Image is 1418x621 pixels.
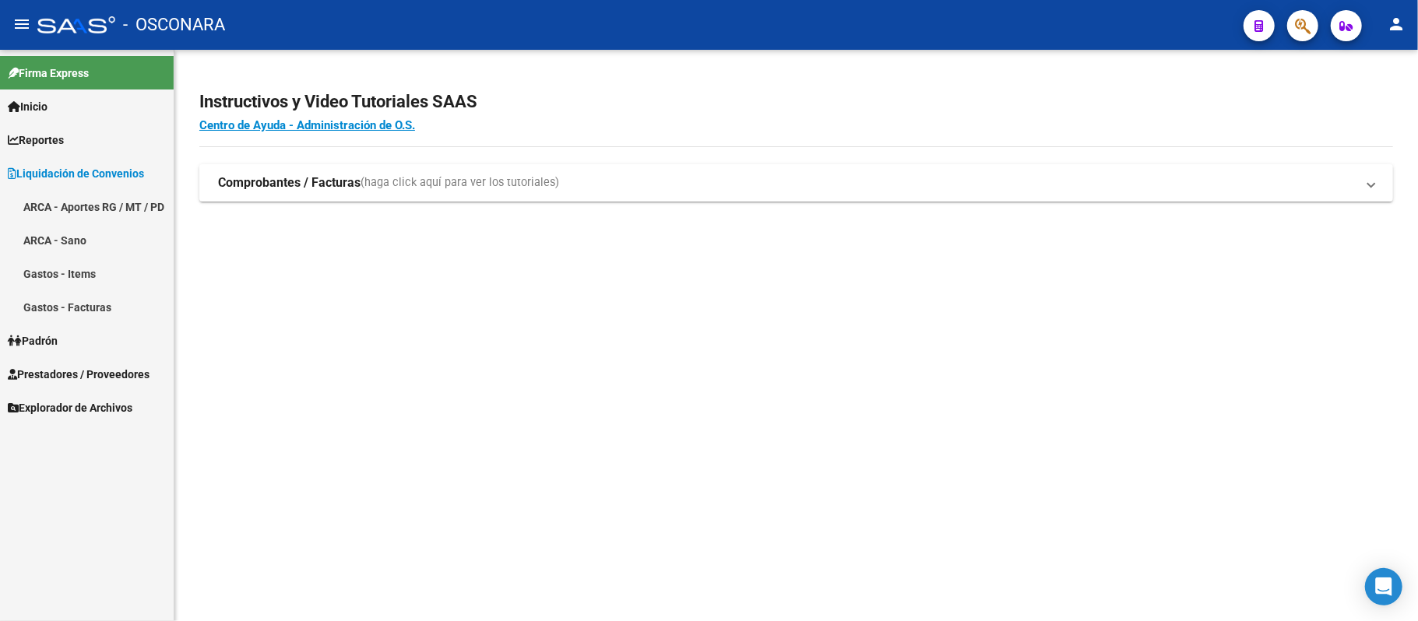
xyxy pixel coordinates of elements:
[12,15,31,33] mat-icon: menu
[1365,568,1402,605] div: Open Intercom Messenger
[123,8,225,42] span: - OSCONARA
[8,132,64,149] span: Reportes
[199,118,415,132] a: Centro de Ayuda - Administración de O.S.
[8,165,144,182] span: Liquidación de Convenios
[8,366,150,383] span: Prestadores / Proveedores
[8,332,58,349] span: Padrón
[361,174,559,191] span: (haga click aquí para ver los tutoriales)
[1387,15,1406,33] mat-icon: person
[199,164,1393,202] mat-expansion-panel-header: Comprobantes / Facturas(haga click aquí para ver los tutoriales)
[8,399,132,416] span: Explorador de Archivos
[199,87,1393,117] h2: Instructivos y Video Tutoriales SAAS
[8,98,48,115] span: Inicio
[8,65,89,82] span: Firma Express
[218,174,361,191] strong: Comprobantes / Facturas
